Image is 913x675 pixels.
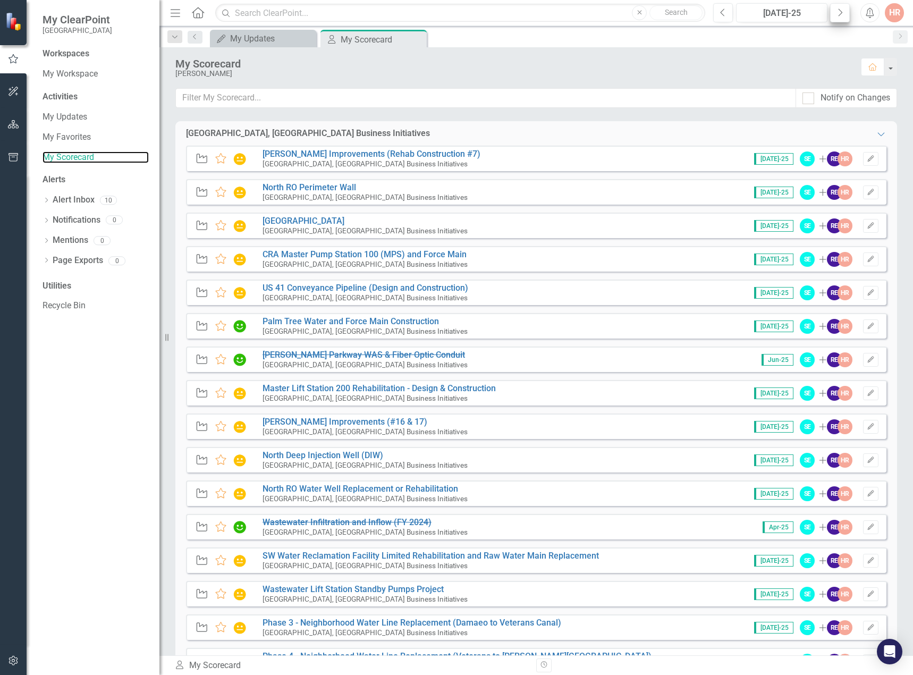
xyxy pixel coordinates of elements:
[827,319,842,334] div: RE
[800,654,815,669] div: SE
[800,587,815,602] div: SE
[213,32,314,45] a: My Updates
[800,252,815,267] div: SE
[838,386,852,401] div: HR
[827,285,842,300] div: RE
[175,88,796,108] input: Filter My Scorecard...
[800,386,815,401] div: SE
[762,354,793,366] span: Jun-25
[53,194,95,206] a: Alert Inbox
[800,285,815,300] div: SE
[800,151,815,166] div: SE
[800,620,815,635] div: SE
[263,417,427,427] a: [PERSON_NAME] Improvements (#16 & 17)
[649,5,703,20] button: Search
[838,419,852,434] div: HR
[263,551,599,561] a: SW Water Reclamation Facility Limited Rehabilitation and Raw Water Main Replacement
[263,394,468,402] small: [GEOGRAPHIC_DATA], [GEOGRAPHIC_DATA] Business Initiatives
[5,12,24,31] img: ClearPoint Strategy
[800,218,815,233] div: SE
[43,91,149,103] div: Activities
[827,352,842,367] div: RE
[233,621,247,634] img: In Progress
[754,220,793,232] span: [DATE]-25
[43,111,149,123] a: My Updates
[838,185,852,200] div: HR
[263,327,468,335] small: [GEOGRAPHIC_DATA], [GEOGRAPHIC_DATA] Business Initiatives
[754,254,793,265] span: [DATE]-25
[838,352,852,367] div: HR
[263,350,465,360] a: [PERSON_NAME] Parkway WAS & Fiber Optic Conduit
[665,8,688,16] span: Search
[763,521,793,533] span: Apr-25
[263,316,439,326] a: Palm Tree Water and Force Main Construction
[53,234,88,247] a: Mentions
[263,595,468,603] small: [GEOGRAPHIC_DATA], [GEOGRAPHIC_DATA] Business Initiatives
[838,453,852,468] div: HR
[885,3,904,22] button: HR
[43,151,149,164] a: My Scorecard
[43,68,149,80] a: My Workspace
[754,387,793,399] span: [DATE]-25
[43,131,149,144] a: My Favorites
[827,620,842,635] div: RE
[838,486,852,501] div: HR
[263,561,468,570] small: [GEOGRAPHIC_DATA], [GEOGRAPHIC_DATA] Business Initiatives
[233,521,247,534] img: Completed
[175,70,850,78] div: [PERSON_NAME]
[827,587,842,602] div: RE
[263,461,468,469] small: [GEOGRAPHIC_DATA], [GEOGRAPHIC_DATA] Business Initiatives
[827,386,842,401] div: RE
[233,353,247,366] img: Completed
[821,92,890,104] div: Notify on Changes
[233,253,247,266] img: In Progress
[827,486,842,501] div: RE
[827,419,842,434] div: RE
[754,454,793,466] span: [DATE]-25
[827,151,842,166] div: RE
[754,287,793,299] span: [DATE]-25
[754,187,793,198] span: [DATE]-25
[754,421,793,433] span: [DATE]-25
[754,622,793,634] span: [DATE]-25
[53,214,100,226] a: Notifications
[800,419,815,434] div: SE
[800,520,815,535] div: SE
[838,520,852,535] div: HR
[827,252,842,267] div: RE
[263,494,468,503] small: [GEOGRAPHIC_DATA], [GEOGRAPHIC_DATA] Business Initiatives
[233,186,247,199] img: In Progress
[233,554,247,567] img: In Progress
[263,427,468,436] small: [GEOGRAPHIC_DATA], [GEOGRAPHIC_DATA] Business Initiatives
[263,628,468,637] small: [GEOGRAPHIC_DATA], [GEOGRAPHIC_DATA] Business Initiatives
[263,360,468,369] small: [GEOGRAPHIC_DATA], [GEOGRAPHIC_DATA] Business Initiatives
[800,453,815,468] div: SE
[215,4,705,22] input: Search ClearPoint...
[754,555,793,567] span: [DATE]-25
[800,319,815,334] div: SE
[233,286,247,299] img: In Progress
[263,584,444,594] a: Wastewater Lift Station Standby Pumps Project
[800,486,815,501] div: SE
[263,450,383,460] a: North Deep Injection Well (DIW)
[838,587,852,602] div: HR
[43,26,112,35] small: [GEOGRAPHIC_DATA]
[827,185,842,200] div: RE
[263,283,468,293] a: US 41 Conveyance Pipeline (Design and Construction)
[263,216,344,226] a: [GEOGRAPHIC_DATA]
[838,654,852,669] div: HR
[838,553,852,568] div: HR
[800,553,815,568] div: SE
[754,153,793,165] span: [DATE]-25
[263,260,468,268] small: [GEOGRAPHIC_DATA], [GEOGRAPHIC_DATA] Business Initiatives
[838,151,852,166] div: HR
[233,153,247,165] img: In Progress
[263,517,432,527] a: Wastewater Infiltration and Inflow (FY 2024)
[827,218,842,233] div: RE
[43,300,149,312] a: Recycle Bin
[233,487,247,500] img: In Progress
[263,618,561,628] a: Phase 3 - Neighborhood Water Line Replacement (Damaeo to Veterans Canal)
[263,193,468,201] small: [GEOGRAPHIC_DATA], [GEOGRAPHIC_DATA] Business Initiatives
